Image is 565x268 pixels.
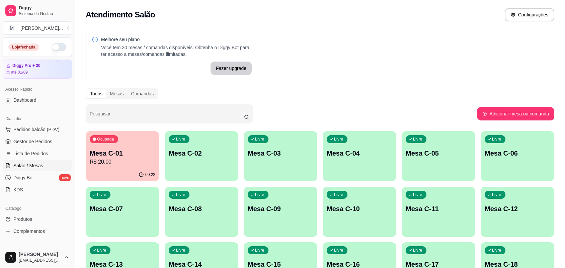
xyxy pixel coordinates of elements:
[244,131,317,181] button: LivreMesa C-03
[327,149,392,158] p: Mesa C-04
[13,150,48,157] span: Lista de Pedidos
[248,204,313,213] p: Mesa C-09
[97,248,106,253] p: Livre
[90,158,155,166] p: R$ 20,00
[3,148,72,159] a: Lista de Pedidos
[402,187,475,237] button: LivreMesa C-11
[255,248,264,253] p: Livre
[248,149,313,158] p: Mesa C-03
[8,43,39,51] div: Loja fechada
[3,95,72,105] a: Dashboard
[406,149,471,158] p: Mesa C-05
[3,160,72,171] a: Salão / Mesas
[101,36,252,43] p: Melhore seu plano
[3,124,72,135] button: Pedidos balcão (PDV)
[3,84,72,95] div: Acesso Rápido
[106,89,127,98] div: Mesas
[492,137,501,142] p: Livre
[13,126,60,133] span: Pedidos balcão (PDV)
[13,138,52,145] span: Gestor de Pedidos
[413,137,422,142] p: Livre
[52,43,66,51] button: Alterar Status
[101,44,252,58] p: Você tem 30 mesas / comandas disponíveis. Obtenha o Diggy Bot para ter acesso a mesas/comandas il...
[406,204,471,213] p: Mesa C-11
[13,97,36,103] span: Dashboard
[3,113,72,124] div: Dia a dia
[13,216,32,222] span: Produtos
[505,8,554,21] button: Configurações
[492,192,501,197] p: Livre
[90,204,155,213] p: Mesa C-07
[86,9,155,20] h2: Atendimento Salão
[323,187,396,237] button: LivreMesa C-10
[3,226,72,237] a: Complementos
[3,203,72,214] div: Catálogo
[11,70,28,75] article: até 01/09
[481,131,554,181] button: LivreMesa C-06
[255,137,264,142] p: Livre
[485,204,550,213] p: Mesa C-12
[3,136,72,147] a: Gestor de Pedidos
[19,11,69,16] span: Sistema de Gestão
[211,62,252,75] button: Fazer upgrade
[12,63,41,68] article: Diggy Pro + 30
[13,186,23,193] span: KDS
[169,149,234,158] p: Mesa C-02
[20,25,63,31] div: [PERSON_NAME] ...
[19,5,69,11] span: Diggy
[165,187,238,237] button: LivreMesa C-08
[492,248,501,253] p: Livre
[90,149,155,158] p: Mesa C-01
[3,3,72,19] a: DiggySistema de Gestão
[169,204,234,213] p: Mesa C-08
[97,137,114,142] p: Ocupada
[13,162,43,169] span: Salão / Mesas
[334,248,343,253] p: Livre
[13,174,34,181] span: Diggy Bot
[13,228,45,235] span: Complementos
[19,252,61,258] span: [PERSON_NAME]
[327,204,392,213] p: Mesa C-10
[334,192,343,197] p: Livre
[244,187,317,237] button: LivreMesa C-09
[176,192,185,197] p: Livre
[3,21,72,35] button: Select a team
[3,184,72,195] a: KDS
[176,248,185,253] p: Livre
[145,172,155,177] p: 00:22
[485,149,550,158] p: Mesa C-06
[3,60,72,79] a: Diggy Pro + 30até 01/09
[90,113,244,120] input: Pesquisar
[8,25,15,31] span: M
[128,89,158,98] div: Comandas
[255,192,264,197] p: Livre
[402,131,475,181] button: LivreMesa C-05
[165,131,238,181] button: LivreMesa C-02
[334,137,343,142] p: Livre
[97,192,106,197] p: Livre
[176,137,185,142] p: Livre
[86,89,106,98] div: Todos
[413,192,422,197] p: Livre
[86,187,159,237] button: LivreMesa C-07
[481,187,554,237] button: LivreMesa C-12
[19,258,61,263] span: [EMAIL_ADDRESS][DOMAIN_NAME]
[477,107,554,120] button: Adicionar mesa ou comanda
[413,248,422,253] p: Livre
[323,131,396,181] button: LivreMesa C-04
[3,214,72,225] a: Produtos
[3,172,72,183] a: Diggy Botnovo
[3,249,72,265] button: [PERSON_NAME][EMAIL_ADDRESS][DOMAIN_NAME]
[86,131,159,181] button: OcupadaMesa C-01R$ 20,0000:22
